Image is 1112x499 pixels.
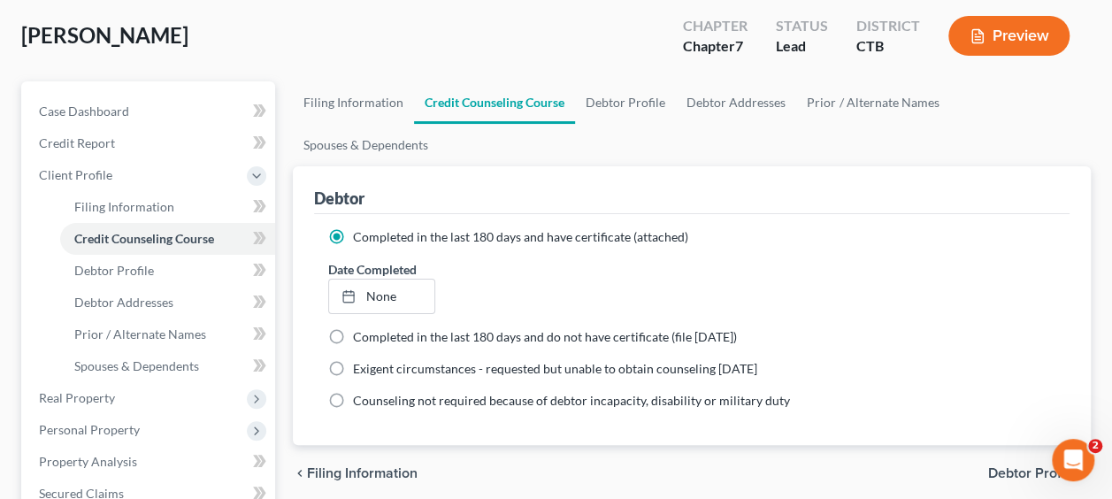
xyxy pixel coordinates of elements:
[39,454,137,469] span: Property Analysis
[74,231,214,246] span: Credit Counseling Course
[39,135,115,150] span: Credit Report
[856,36,920,57] div: CTB
[314,188,364,209] div: Debtor
[353,361,757,376] span: Exigent circumstances - requested but unable to obtain counseling [DATE]
[25,446,275,478] a: Property Analysis
[683,16,748,36] div: Chapter
[60,287,275,319] a: Debtor Addresses
[25,96,275,127] a: Case Dashboard
[856,16,920,36] div: District
[988,466,1091,480] button: Debtor Profile chevron_right
[353,229,688,244] span: Completed in the last 180 days and have certificate (attached)
[293,466,307,480] i: chevron_left
[575,81,676,124] a: Debtor Profile
[39,422,140,437] span: Personal Property
[60,191,275,223] a: Filing Information
[60,255,275,287] a: Debtor Profile
[74,358,199,373] span: Spouses & Dependents
[328,260,417,279] label: Date Completed
[414,81,575,124] a: Credit Counseling Course
[776,36,828,57] div: Lead
[796,81,949,124] a: Prior / Alternate Names
[353,393,790,408] span: Counseling not required because of debtor incapacity, disability or military duty
[307,466,418,480] span: Filing Information
[60,319,275,350] a: Prior / Alternate Names
[74,295,173,310] span: Debtor Addresses
[948,16,1070,56] button: Preview
[39,390,115,405] span: Real Property
[1088,439,1102,453] span: 2
[353,329,737,344] span: Completed in the last 180 days and do not have certificate (file [DATE])
[39,104,129,119] span: Case Dashboard
[25,127,275,159] a: Credit Report
[293,466,418,480] button: chevron_left Filing Information
[735,37,743,54] span: 7
[683,36,748,57] div: Chapter
[293,81,414,124] a: Filing Information
[60,223,275,255] a: Credit Counseling Course
[776,16,828,36] div: Status
[293,124,439,166] a: Spouses & Dependents
[60,350,275,382] a: Spouses & Dependents
[1052,439,1094,481] iframe: Intercom live chat
[21,22,188,48] span: [PERSON_NAME]
[74,199,174,214] span: Filing Information
[74,326,206,342] span: Prior / Alternate Names
[676,81,796,124] a: Debtor Addresses
[39,167,112,182] span: Client Profile
[329,280,433,313] a: None
[988,466,1077,480] span: Debtor Profile
[74,263,154,278] span: Debtor Profile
